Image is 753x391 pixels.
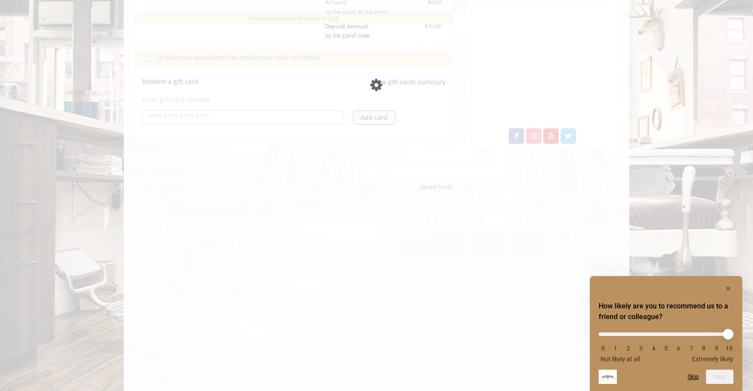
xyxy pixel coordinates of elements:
[706,370,733,384] button: Next question
[723,283,733,294] button: Hide survey
[611,345,620,352] li: 1
[624,345,633,352] li: 2
[600,355,640,363] span: Not likely at all
[599,345,608,352] li: 0
[636,345,645,352] li: 3
[687,345,696,352] li: 7
[662,345,671,352] li: 5
[649,345,658,352] li: 4
[599,283,733,384] div: How likely are you to recommend us to a friend or colleague? Select an option from 0 to 10, with ...
[599,326,733,363] div: How likely are you to recommend us to a friend or colleague? Select an option from 0 to 10, with ...
[692,355,733,363] span: Extremely likely
[674,345,683,352] li: 6
[687,373,699,380] button: Skip
[725,345,733,352] li: 10
[699,345,708,352] li: 8
[712,345,721,352] li: 9
[599,301,733,322] h2: How likely are you to recommend us to a friend or colleague? Select an option from 0 to 10, with ...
